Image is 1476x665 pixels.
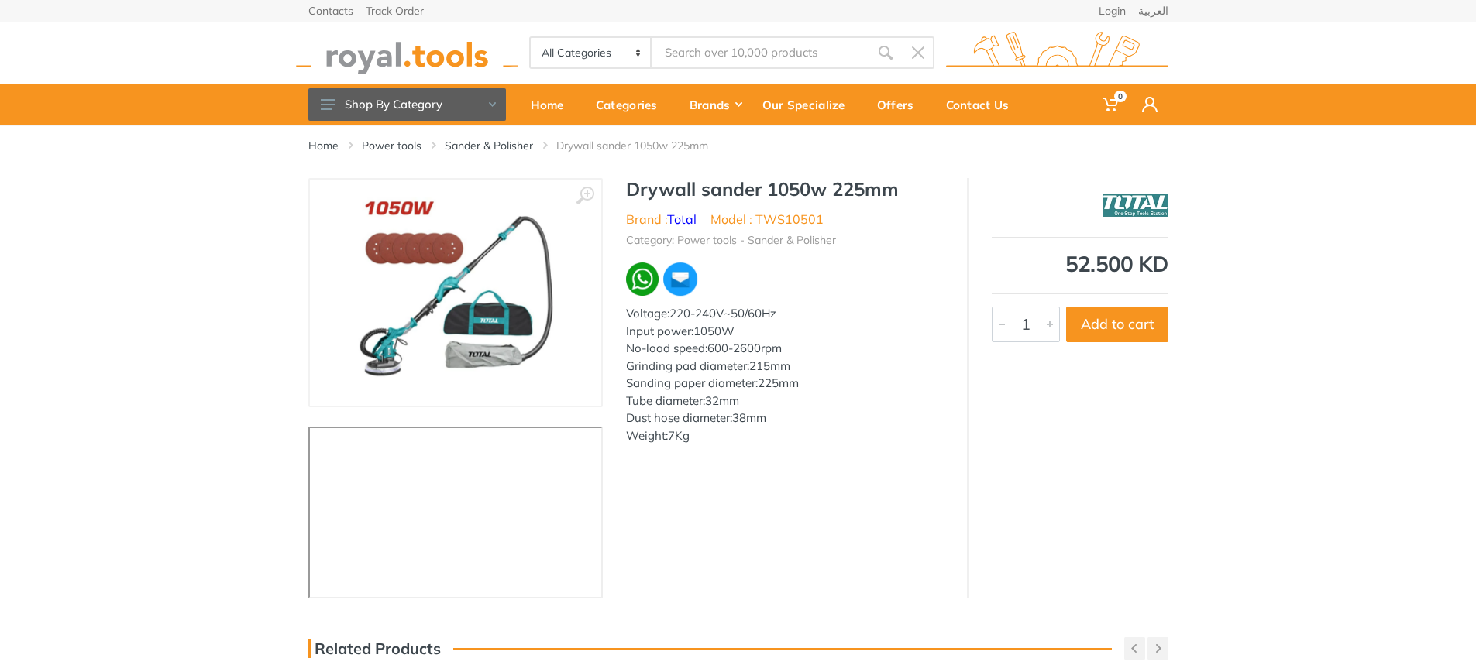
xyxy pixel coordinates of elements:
span: 0 [1114,91,1127,102]
h1: Drywall sander 1050w 225mm [626,178,944,201]
div: Offers [866,88,935,121]
a: Total [667,211,697,227]
div: Contact Us [935,88,1030,121]
nav: breadcrumb [308,138,1168,153]
a: Login [1099,5,1126,16]
div: Brands [679,88,752,121]
img: royal.tools Logo [296,32,518,74]
li: Model : TWS10501 [710,210,824,228]
div: Categories [585,88,679,121]
div: 52.500 KD [992,253,1168,275]
div: Sanding paper diameter:225mm [626,375,944,392]
div: Home [520,88,585,121]
a: Our Specialize [752,84,866,125]
select: Category [531,38,652,67]
li: Brand : [626,210,697,228]
div: Our Specialize [752,88,866,121]
a: العربية [1138,5,1168,16]
input: Site search [652,36,869,69]
a: Home [308,138,339,153]
div: Voltage:220-240V~50/60Hz [626,305,944,323]
img: Total [1103,186,1168,225]
a: Categories [585,84,679,125]
div: Input power:1050W [626,323,944,341]
a: Contact Us [935,84,1030,125]
a: Track Order [366,5,424,16]
a: Power tools [362,138,421,153]
img: royal.tools Logo [946,32,1168,74]
li: Category: Power tools - Sander & Polisher [626,232,836,249]
a: 0 [1092,84,1131,125]
img: wa.webp [626,262,659,296]
img: ma.webp [662,261,698,297]
a: Contacts [308,5,353,16]
div: Grinding pad diameter:215mm [626,358,944,375]
button: Add to cart [1066,307,1168,342]
img: Royal Tools - Drywall sander 1050w 225mm [358,195,553,390]
h3: Related Products [308,639,441,658]
div: Dust hose diameter:38mm Weight:7Kg [626,410,944,444]
button: Shop By Category [308,88,506,121]
div: Tube diameter:32mm [626,392,944,410]
div: No-load speed:600-2600rpm [626,340,944,358]
a: Offers [866,84,935,125]
a: Sander & Polisher [445,138,533,153]
a: Home [520,84,585,125]
li: Drywall sander 1050w 225mm [556,138,731,153]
